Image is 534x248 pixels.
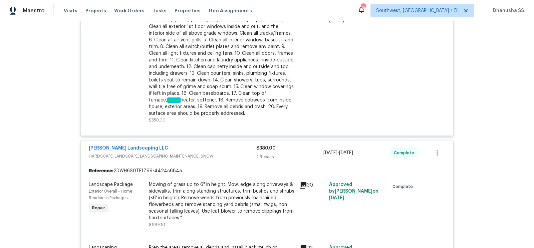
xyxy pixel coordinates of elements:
[175,7,201,14] span: Properties
[23,7,45,14] span: Maestro
[323,151,337,155] span: [DATE]
[323,150,353,156] span: -
[209,7,252,14] span: Geo Assignments
[339,151,353,155] span: [DATE]
[256,154,323,160] div: 2 Repairs
[149,181,295,221] div: Mowing of grass up to 6" in height. Mow, edge along driveways & sidewalks, trim along standing st...
[85,7,106,14] span: Projects
[89,153,256,160] span: HARDSCAPE_LANDSCAPE, LANDSCAPING_MAINTENANCE, SNOW
[256,146,276,151] span: $380.00
[329,182,378,200] span: Approved by [PERSON_NAME] on
[81,165,453,177] div: 2DWH6S0TE1Z99-4424c684a
[89,168,113,174] b: Reference:
[299,181,325,189] div: 30
[361,4,365,11] div: 797
[89,182,133,187] span: Landscape Package
[153,8,167,13] span: Tasks
[394,150,417,156] span: Complete
[167,97,181,103] em: water
[64,7,77,14] span: Visits
[149,223,165,227] span: $190.00
[114,7,145,14] span: Work Orders
[89,189,132,200] span: Exterior Overall - Home Readiness Packages
[329,196,344,200] span: [DATE]
[490,7,524,14] span: Dhanusha SS
[392,183,416,190] span: Complete
[89,205,108,211] span: Repair
[149,118,166,122] span: $350.00
[149,3,295,117] div: 1. Wipe down exterior doors and trim. 2. Clean out all exterior light fixtures to be free of debr...
[89,146,168,151] a: [PERSON_NAME] Landscaping LLC
[376,7,459,14] span: Southwest, [GEOGRAPHIC_DATA] + 51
